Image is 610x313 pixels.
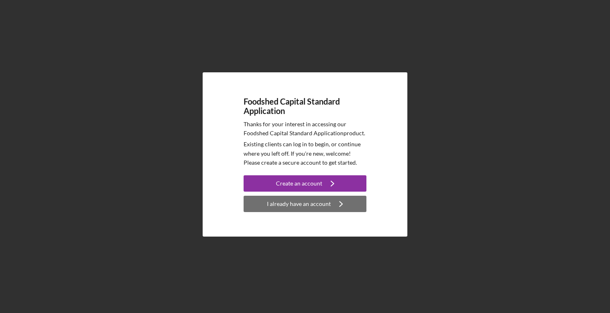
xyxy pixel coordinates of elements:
p: Thanks for your interest in accessing our Foodshed Capital Standard Application product. [244,120,366,138]
div: Create an account [276,175,322,192]
p: Existing clients can log in to begin, or continue where you left off. If you're new, welcome! Ple... [244,140,366,167]
button: I already have an account [244,196,366,212]
button: Create an account [244,175,366,192]
a: Create an account [244,175,366,194]
h4: Foodshed Capital Standard Application [244,97,366,116]
div: I already have an account [267,196,331,212]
